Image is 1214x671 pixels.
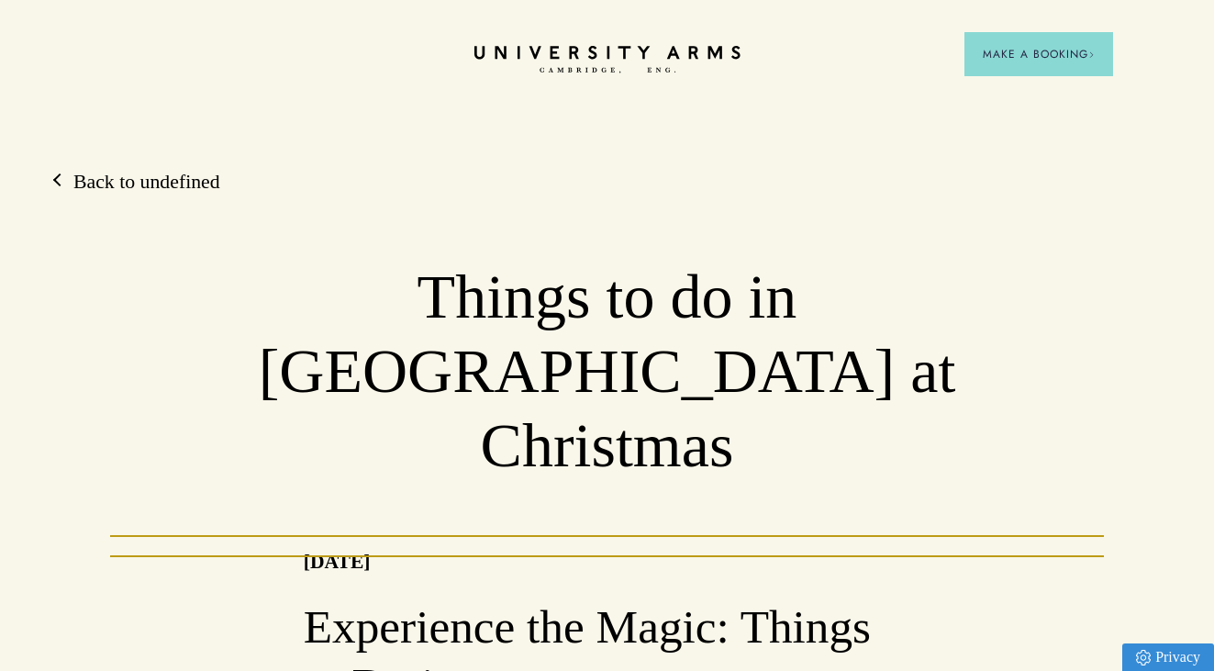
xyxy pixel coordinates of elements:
[983,46,1095,62] span: Make a Booking
[304,546,371,578] p: [DATE]
[1088,51,1095,58] img: Arrow icon
[55,169,220,196] a: Back to undefined
[474,46,741,74] a: Home
[1136,650,1151,665] img: Privacy
[1122,643,1214,671] a: Privacy
[203,260,1012,483] h1: Things to do in [GEOGRAPHIC_DATA] at Christmas
[964,32,1113,76] button: Make a BookingArrow icon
